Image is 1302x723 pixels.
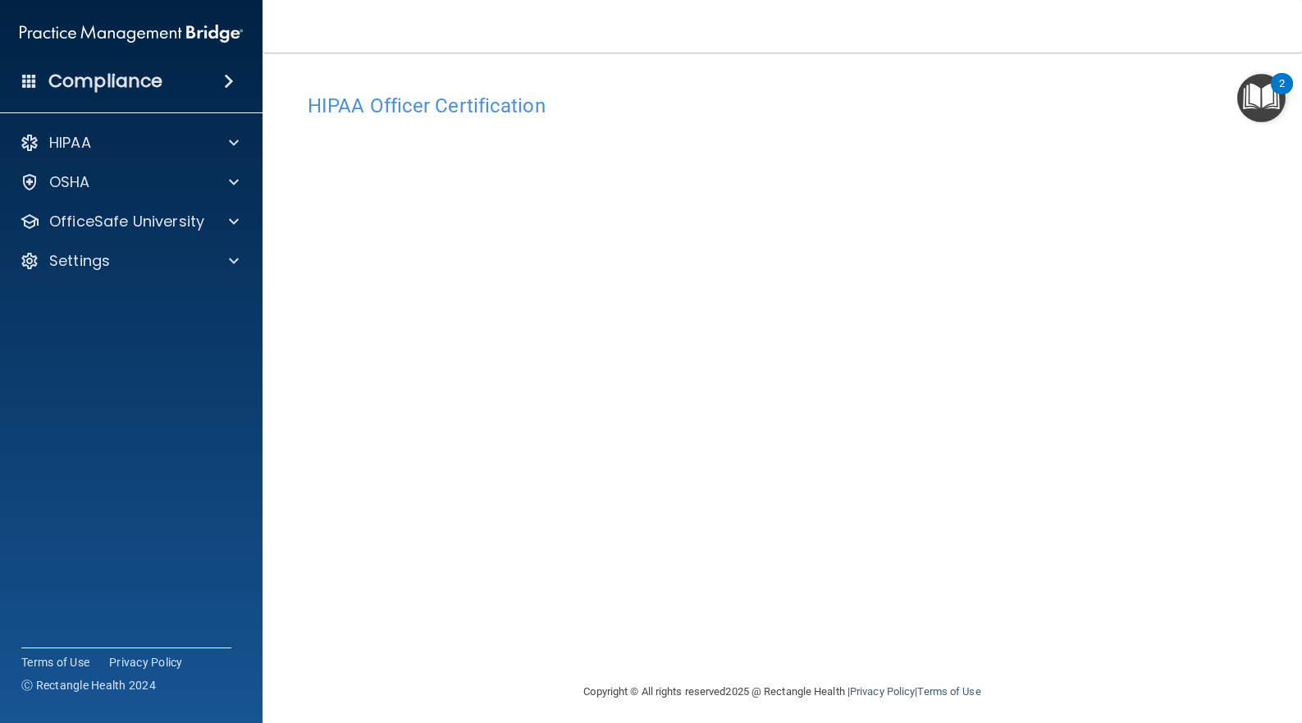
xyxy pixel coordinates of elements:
a: OfficeSafe University [20,212,239,231]
a: Privacy Policy [109,654,183,670]
button: Open Resource Center, 2 new notifications [1237,74,1286,122]
a: Terms of Use [917,685,980,698]
iframe: hipaa-training [308,126,1257,659]
p: OSHA [49,172,90,192]
span: Ⓒ Rectangle Health 2024 [21,677,156,693]
a: Terms of Use [21,654,89,670]
p: Settings [49,251,110,271]
div: Copyright © All rights reserved 2025 @ Rectangle Health | | [483,666,1082,718]
a: OSHA [20,172,239,192]
h4: Compliance [48,70,162,93]
a: Privacy Policy [850,685,915,698]
a: HIPAA [20,133,239,153]
img: PMB logo [20,17,243,50]
a: Settings [20,251,239,271]
div: 2 [1279,84,1285,105]
h4: HIPAA Officer Certification [308,95,1257,117]
p: OfficeSafe University [49,212,204,231]
p: HIPAA [49,133,91,153]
